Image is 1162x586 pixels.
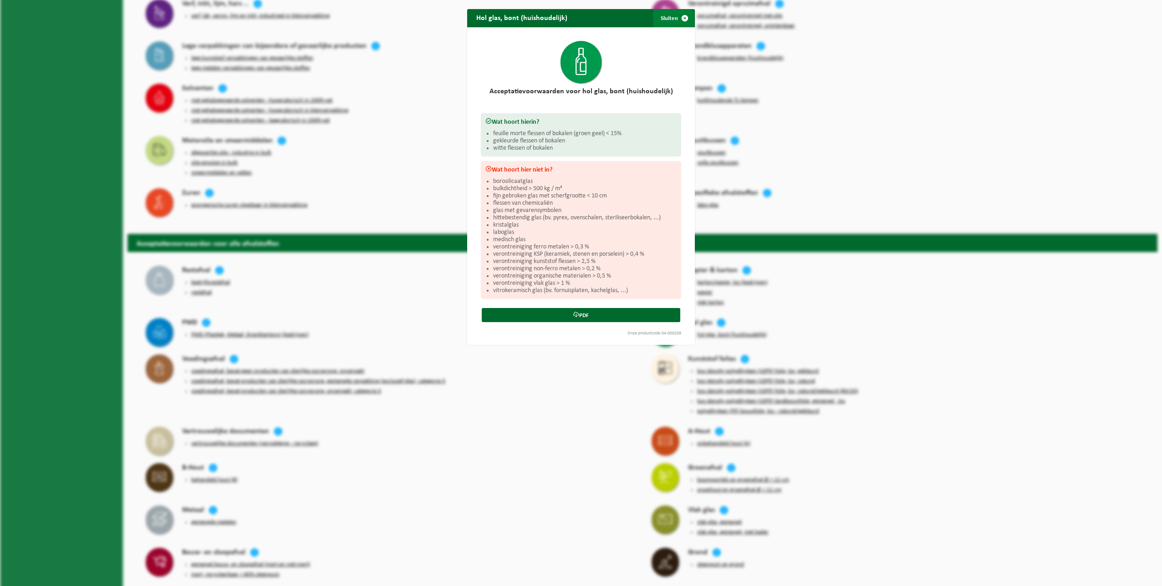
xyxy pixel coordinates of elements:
li: laboglas [493,229,677,236]
li: verontreiniging non-ferro metalen > 0,2 % [493,265,677,273]
li: gekleurde flessen of bokalen [493,137,677,145]
li: borosilicaatglas [493,178,677,185]
li: verontreiniging organische materialen > 0,5 % [493,273,677,280]
li: glas met gevarensymbolen [493,207,677,214]
div: Onze productcode:04-000209 [476,331,686,336]
li: vitrokeramisch glas (bv. fornuisplaten, kachelglas, ...) [493,287,677,294]
li: verontreiniging KSP (keramiek, stenen en porselein) > 0,4 % [493,251,677,258]
li: feuille morte flessen of bokalen (groen geel) < 15% [493,130,677,137]
h3: Wat hoort hier niet in? [485,166,677,173]
li: hittebestendig glas (bv. pyrex, ovenschalen, steriliseerbokalen, ...) [493,214,677,222]
li: verontreiniging vlak glas > 1 % [493,280,677,287]
li: medisch glas [493,236,677,243]
li: flessen van chemicaliën [493,200,677,207]
button: Sluiten [653,9,694,27]
li: verontreiniging kunststof flessen > 2,5 % [493,258,677,265]
li: kristalglas [493,222,677,229]
li: bulkdichtheid > 500 kg / m³ [493,185,677,192]
li: witte flessen of bokalen [493,145,677,152]
a: PDF [482,308,680,322]
h3: Wat hoort hierin? [485,118,677,126]
li: verontreiniging ferro metalen > 0,3 % [493,243,677,251]
h2: Hol glas, bont (huishoudelijk) [467,9,576,26]
h2: Acceptatievoorwaarden voor hol glas, bont (huishoudelijk) [481,88,681,95]
li: fijn gebroken glas met scherfgrootte < 10 cm [493,192,677,200]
